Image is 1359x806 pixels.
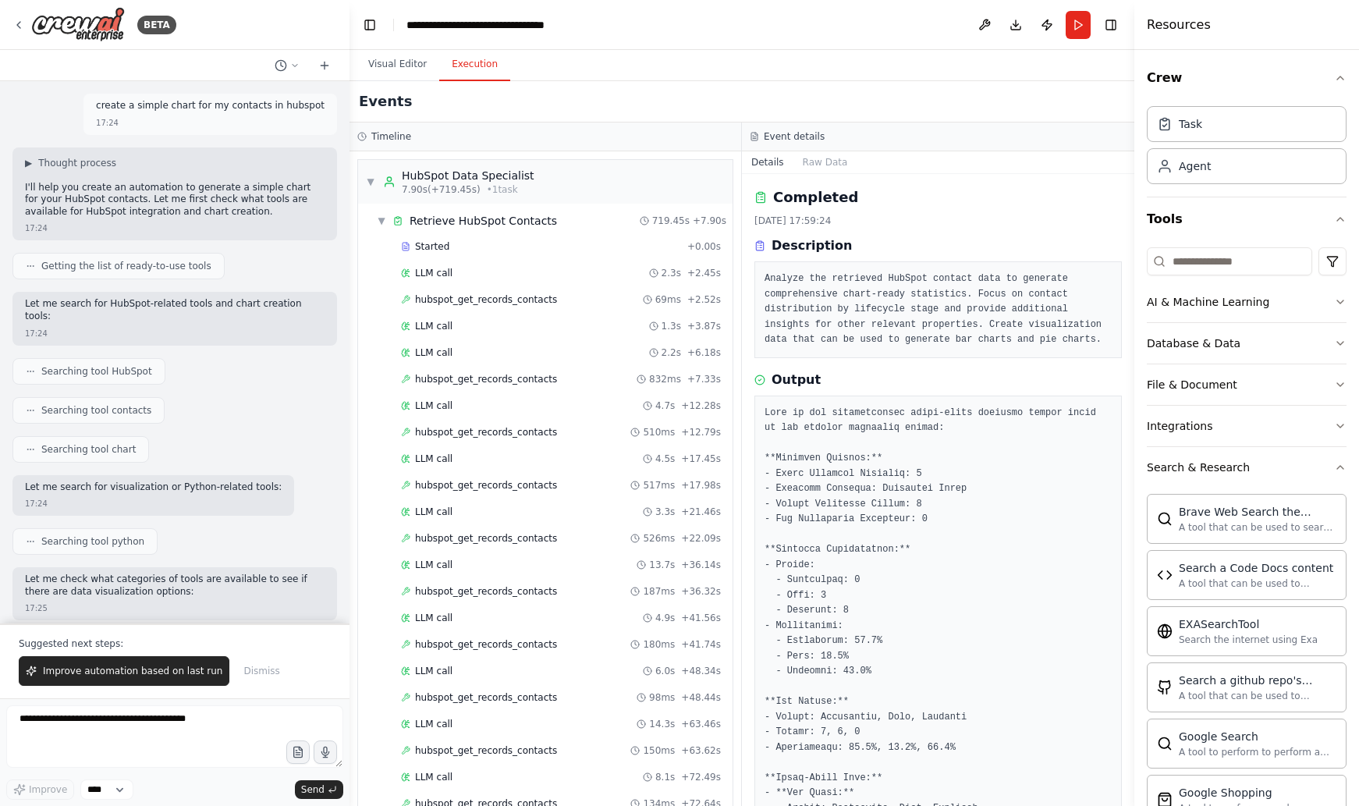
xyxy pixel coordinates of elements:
[643,532,675,545] span: 526ms
[31,7,125,42] img: Logo
[687,346,721,359] span: + 6.18s
[415,532,557,545] span: hubspot_get_records_contacts
[25,222,48,234] div: 17:24
[681,718,721,730] span: + 63.46s
[1179,577,1336,590] div: A tool that can be used to semantic search a query from a Code Docs content.
[415,638,557,651] span: hubspot_get_records_contacts
[415,373,557,385] span: hubspot_get_records_contacts
[415,267,452,279] span: LLM call
[655,453,675,465] span: 4.5s
[415,240,449,253] span: Started
[1179,158,1211,174] div: Agent
[415,691,557,704] span: hubspot_get_records_contacts
[649,718,675,730] span: 14.3s
[793,151,857,173] button: Raw Data
[415,426,557,439] span: hubspot_get_records_contacts
[415,506,452,518] span: LLM call
[366,176,375,188] span: ▼
[1179,634,1318,646] div: Search the internet using Exa
[19,637,331,650] p: Suggested next steps:
[415,718,452,730] span: LLM call
[410,213,557,229] div: Retrieve HubSpot Contacts
[655,771,675,783] span: 8.1s
[1147,323,1347,364] button: Database & Data
[643,479,675,492] span: 517ms
[314,740,337,764] button: Click to speak your automation idea
[1179,521,1336,534] div: A tool that can be used to search the internet with a search_query.
[687,320,721,332] span: + 3.87s
[742,151,793,173] button: Details
[681,399,721,412] span: + 12.28s
[415,479,557,492] span: hubspot_get_records_contacts
[243,665,279,677] span: Dismiss
[1147,336,1240,351] div: Database & Data
[1179,746,1336,758] div: A tool to perform to perform a Google search with a search_query.
[377,215,386,227] span: ▼
[19,656,229,686] button: Improve automation based on last run
[41,260,211,272] span: Getting the list of ready-to-use tools
[681,691,721,704] span: + 48.44s
[1179,116,1202,132] div: Task
[681,532,721,545] span: + 22.09s
[1147,377,1237,392] div: File & Document
[359,91,412,112] h2: Events
[681,479,721,492] span: + 17.98s
[38,157,116,169] span: Thought process
[236,656,287,686] button: Dismiss
[25,328,48,339] div: 17:24
[772,236,852,255] h3: Description
[415,744,557,757] span: hubspot_get_records_contacts
[655,665,675,677] span: 6.0s
[312,56,337,75] button: Start a new chat
[415,585,557,598] span: hubspot_get_records_contacts
[25,157,32,169] span: ▶
[415,293,557,306] span: hubspot_get_records_contacts
[1147,364,1347,405] button: File & Document
[415,453,452,465] span: LLM call
[406,17,545,33] nav: breadcrumb
[359,14,381,36] button: Hide left sidebar
[6,779,74,800] button: Improve
[41,404,151,417] span: Searching tool contacts
[773,186,858,208] h2: Completed
[1147,418,1212,434] div: Integrations
[402,168,534,183] div: HubSpot Data Specialist
[1147,460,1250,475] div: Search & Research
[1147,294,1269,310] div: AI & Machine Learning
[25,602,48,614] div: 17:25
[25,182,325,218] p: I'll help you create an automation to generate a simple chart for your HubSpot contacts. Let me f...
[1157,736,1173,751] img: SerpApiGoogleSearchTool
[301,783,325,796] span: Send
[356,48,439,81] button: Visual Editor
[1147,100,1347,197] div: Crew
[1157,623,1173,639] img: EXASearchTool
[29,783,67,796] span: Improve
[415,399,452,412] span: LLM call
[681,453,721,465] span: + 17.45s
[268,56,306,75] button: Switch to previous chat
[1147,56,1347,100] button: Crew
[41,365,152,378] span: Searching tool HubSpot
[25,298,325,322] p: Let me search for HubSpot-related tools and chart creation tools:
[772,371,821,389] h3: Output
[687,267,721,279] span: + 2.45s
[25,498,48,510] div: 17:24
[25,481,282,494] p: Let me search for visualization or Python-related tools:
[754,215,1122,227] div: [DATE] 17:59:24
[415,665,452,677] span: LLM call
[643,426,675,439] span: 510ms
[693,215,726,227] span: + 7.90s
[681,638,721,651] span: + 41.74s
[1179,673,1336,688] div: Search a github repo's content
[1157,680,1173,695] img: GithubSearchTool
[681,426,721,439] span: + 12.79s
[41,535,144,548] span: Searching tool python
[643,744,675,757] span: 150ms
[643,638,675,651] span: 180ms
[1179,785,1336,801] div: Google Shopping
[655,506,675,518] span: 3.3s
[681,665,721,677] span: + 48.34s
[681,506,721,518] span: + 21.46s
[687,240,721,253] span: + 0.00s
[1157,567,1173,583] img: CodeDocsSearchTool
